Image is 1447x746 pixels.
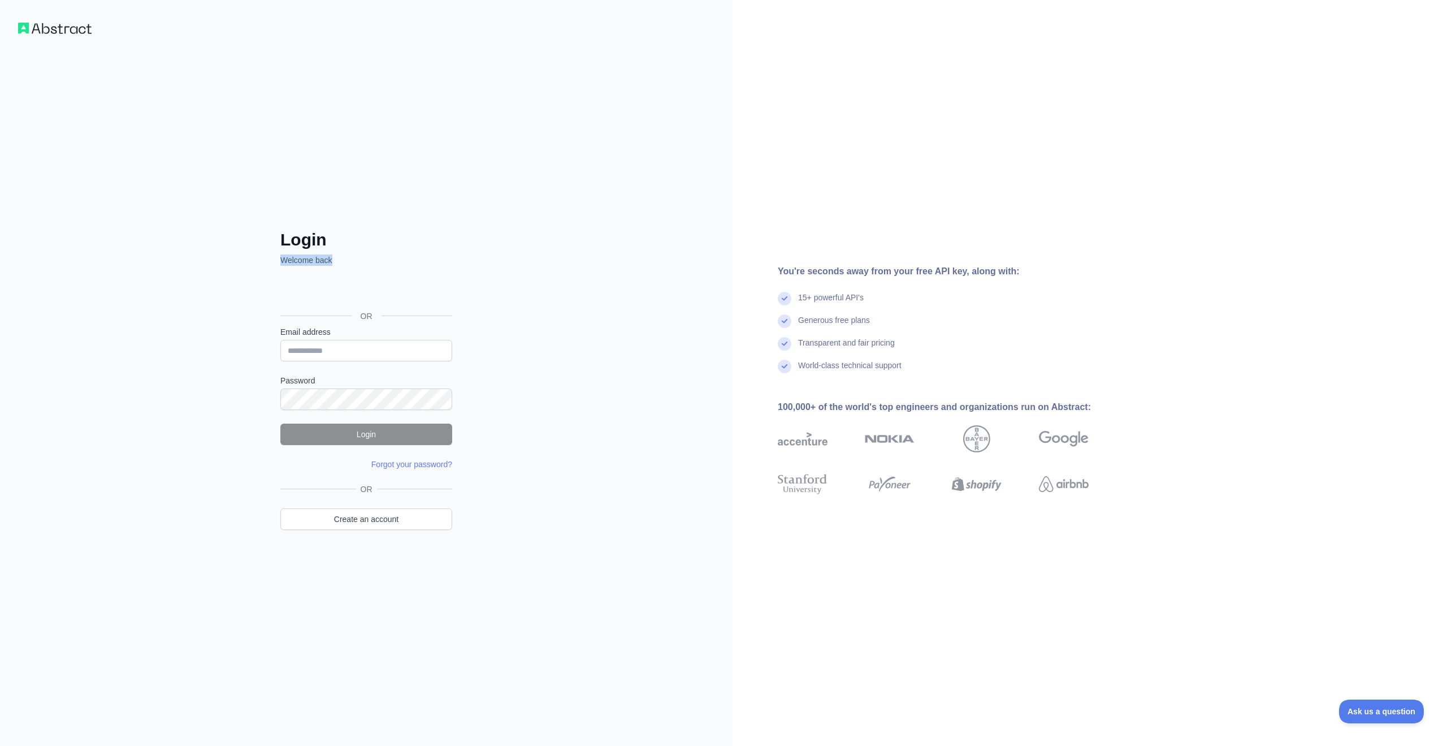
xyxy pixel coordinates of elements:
img: accenture [778,425,828,452]
img: stanford university [778,472,828,497]
img: check mark [778,314,791,328]
p: Welcome back [280,255,452,266]
img: nokia [865,425,915,452]
iframe: Кнопка "Войти с аккаунтом Google" [275,278,456,303]
label: Email address [280,326,452,338]
img: google [1039,425,1089,452]
div: 100,000+ of the world's top engineers and organizations run on Abstract: [778,400,1125,414]
img: check mark [778,360,791,373]
div: You're seconds away from your free API key, along with: [778,265,1125,278]
button: Login [280,424,452,445]
span: OR [356,484,377,495]
label: Password [280,375,452,386]
div: Transparent and fair pricing [798,337,895,360]
a: Create an account [280,508,452,530]
img: shopify [952,472,1002,497]
img: payoneer [865,472,915,497]
img: Workflow [18,23,92,34]
div: 15+ powerful API's [798,292,864,314]
span: OR [352,311,382,322]
a: Forgot your password? [371,460,452,469]
img: check mark [778,337,791,351]
img: bayer [963,425,990,452]
img: check mark [778,292,791,305]
h2: Login [280,230,452,250]
img: airbnb [1039,472,1089,497]
div: World-class technical support [798,360,902,382]
div: Generous free plans [798,314,870,337]
iframe: Toggle Customer Support [1339,700,1424,723]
